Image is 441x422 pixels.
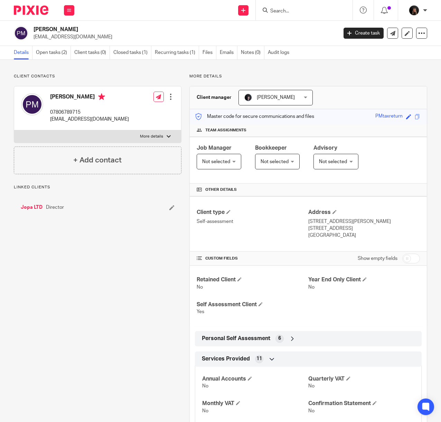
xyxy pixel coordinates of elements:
span: No [202,384,208,388]
p: [EMAIL_ADDRESS][DOMAIN_NAME] [34,34,333,40]
label: Show empty fields [358,255,397,262]
span: No [308,384,315,388]
h4: [PERSON_NAME] [50,93,129,102]
h3: Client manager [197,94,232,101]
a: Details [14,46,32,59]
h2: [PERSON_NAME] [34,26,273,33]
img: svg%3E [14,26,28,40]
span: Team assignments [205,128,246,133]
div: PMtaxreturn [375,113,403,121]
span: Advisory [313,145,337,151]
a: Emails [220,46,237,59]
span: Job Manager [197,145,232,151]
p: 07806789715 [50,109,129,116]
input: Search [270,8,332,15]
span: No [197,285,203,290]
h4: Address [308,209,420,216]
p: [GEOGRAPHIC_DATA] [308,232,420,239]
a: Client tasks (0) [74,46,110,59]
img: 455A2509.jpg [244,93,252,102]
h4: Annual Accounts [202,375,308,383]
a: Open tasks (2) [36,46,71,59]
span: Yes [197,309,204,314]
span: Services Provided [202,355,250,363]
p: Linked clients [14,185,181,190]
h4: Client type [197,209,308,216]
a: Jopa LTD [21,204,43,211]
span: [PERSON_NAME] [257,95,295,100]
p: More details [189,74,427,79]
h4: Monthly VAT [202,400,308,407]
span: 6 [278,335,281,342]
i: Primary [98,93,105,100]
a: Files [203,46,216,59]
h4: Quarterly VAT [308,375,414,383]
span: Not selected [202,159,230,164]
span: Other details [205,187,237,193]
h4: Year End Only Client [308,276,420,283]
p: [STREET_ADDRESS][PERSON_NAME] [308,218,420,225]
h4: Self Assessment Client [197,301,308,308]
h4: + Add contact [73,155,122,166]
span: Bookkeeper [255,145,287,151]
p: [EMAIL_ADDRESS][DOMAIN_NAME] [50,116,129,123]
a: Closed tasks (1) [113,46,151,59]
p: Client contacts [14,74,181,79]
p: Master code for secure communications and files [195,113,314,120]
span: Not selected [319,159,347,164]
a: Create task [344,28,384,39]
span: 11 [256,355,262,362]
img: 455A9867.jpg [409,5,420,16]
span: No [308,285,315,290]
img: Pixie [14,6,48,15]
a: Recurring tasks (1) [155,46,199,59]
p: More details [140,134,163,139]
a: Notes (0) [241,46,264,59]
h4: Retained Client [197,276,308,283]
p: [STREET_ADDRESS] [308,225,420,232]
a: Audit logs [268,46,293,59]
span: Director [46,204,64,211]
img: svg%3E [21,93,43,115]
span: Not selected [261,159,289,164]
h4: Confirmation Statement [308,400,414,407]
h4: CUSTOM FIELDS [197,256,308,261]
p: Self-assessment [197,218,308,225]
span: No [202,409,208,413]
span: No [308,409,315,413]
span: Personal Self Assessment [202,335,270,342]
